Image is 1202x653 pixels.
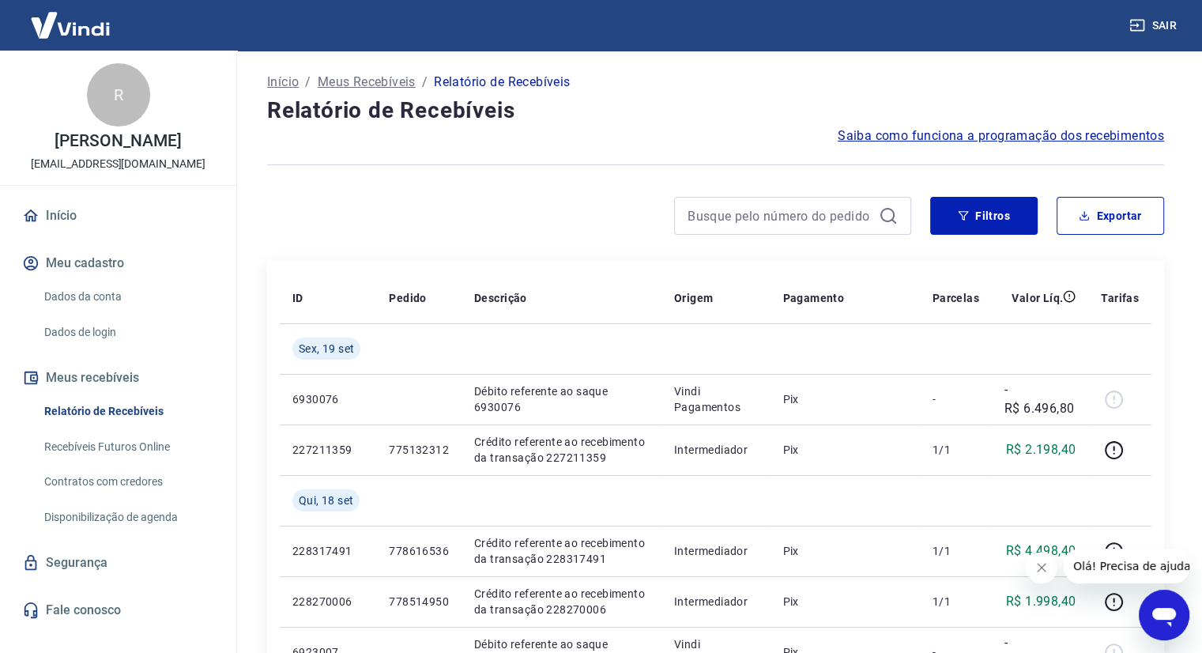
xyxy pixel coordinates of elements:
p: Descrição [474,290,527,306]
iframe: Botão para abrir a janela de mensagens [1139,590,1189,640]
p: R$ 2.198,40 [1006,440,1076,459]
p: R$ 4.498,40 [1006,542,1076,561]
p: Pedido [389,290,426,306]
iframe: Mensagem da empresa [1064,549,1189,583]
a: Início [267,73,299,92]
p: 228317491 [292,543,364,559]
div: R [87,63,150,126]
p: Relatório de Recebíveis [434,73,570,92]
span: Olá! Precisa de ajuda? [9,11,133,24]
a: Início [19,198,217,233]
p: Intermediador [674,442,758,458]
p: Débito referente ao saque 6930076 [474,383,649,415]
a: Relatório de Recebíveis [38,395,217,428]
button: Meus recebíveis [19,360,217,395]
p: Tarifas [1101,290,1139,306]
a: Saiba como funciona a programação dos recebimentos [838,126,1164,145]
a: Contratos com credores [38,466,217,498]
p: Pix [783,442,907,458]
a: Meus Recebíveis [318,73,416,92]
p: R$ 1.998,40 [1006,592,1076,611]
a: Dados da conta [38,281,217,313]
p: 6930076 [292,391,364,407]
p: 1/1 [933,594,979,610]
button: Exportar [1057,197,1164,235]
p: / [422,73,428,92]
p: Pix [783,391,907,407]
p: [EMAIL_ADDRESS][DOMAIN_NAME] [31,156,205,172]
p: Crédito referente ao recebimento da transação 228317491 [474,535,649,567]
p: Pix [783,594,907,610]
p: [PERSON_NAME] [55,133,181,149]
button: Meu cadastro [19,246,217,281]
p: Valor Líq. [1012,290,1063,306]
p: Origem [674,290,713,306]
p: ID [292,290,303,306]
p: 775132312 [389,442,449,458]
span: Sex, 19 set [299,341,354,357]
p: Crédito referente ao recebimento da transação 227211359 [474,434,649,466]
a: Disponibilização de agenda [38,501,217,534]
a: Fale conosco [19,593,217,628]
span: Qui, 18 set [299,493,353,508]
p: Crédito referente ao recebimento da transação 228270006 [474,586,649,617]
h4: Relatório de Recebíveis [267,95,1164,126]
a: Dados de login [38,316,217,349]
a: Segurança [19,545,217,580]
p: Intermediador [674,543,758,559]
p: Pix [783,543,907,559]
a: Recebíveis Futuros Online [38,431,217,463]
p: 1/1 [933,543,979,559]
input: Busque pelo número do pedido [688,204,872,228]
p: 228270006 [292,594,364,610]
p: Pagamento [783,290,845,306]
p: / [305,73,311,92]
p: 778514950 [389,594,449,610]
p: - [933,391,979,407]
p: 778616536 [389,543,449,559]
iframe: Fechar mensagem [1026,552,1057,583]
button: Filtros [930,197,1038,235]
button: Sair [1126,11,1183,40]
p: -R$ 6.496,80 [1004,380,1076,418]
p: Vindi Pagamentos [674,383,758,415]
img: Vindi [19,1,122,49]
p: Intermediador [674,594,758,610]
p: Parcelas [933,290,979,306]
p: 1/1 [933,442,979,458]
p: 227211359 [292,442,364,458]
